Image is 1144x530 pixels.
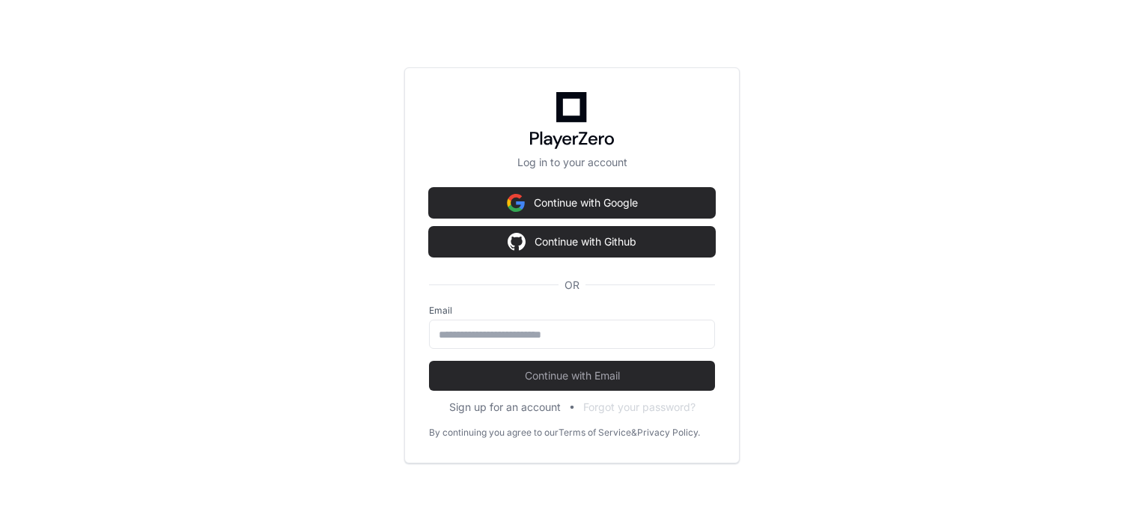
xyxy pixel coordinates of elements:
[508,227,526,257] img: Sign in with google
[429,227,715,257] button: Continue with Github
[429,188,715,218] button: Continue with Google
[583,400,696,415] button: Forgot your password?
[429,155,715,170] p: Log in to your account
[429,305,715,317] label: Email
[559,278,585,293] span: OR
[637,427,700,439] a: Privacy Policy.
[429,427,559,439] div: By continuing you agree to our
[449,400,561,415] button: Sign up for an account
[429,368,715,383] span: Continue with Email
[507,188,525,218] img: Sign in with google
[631,427,637,439] div: &
[559,427,631,439] a: Terms of Service
[429,361,715,391] button: Continue with Email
